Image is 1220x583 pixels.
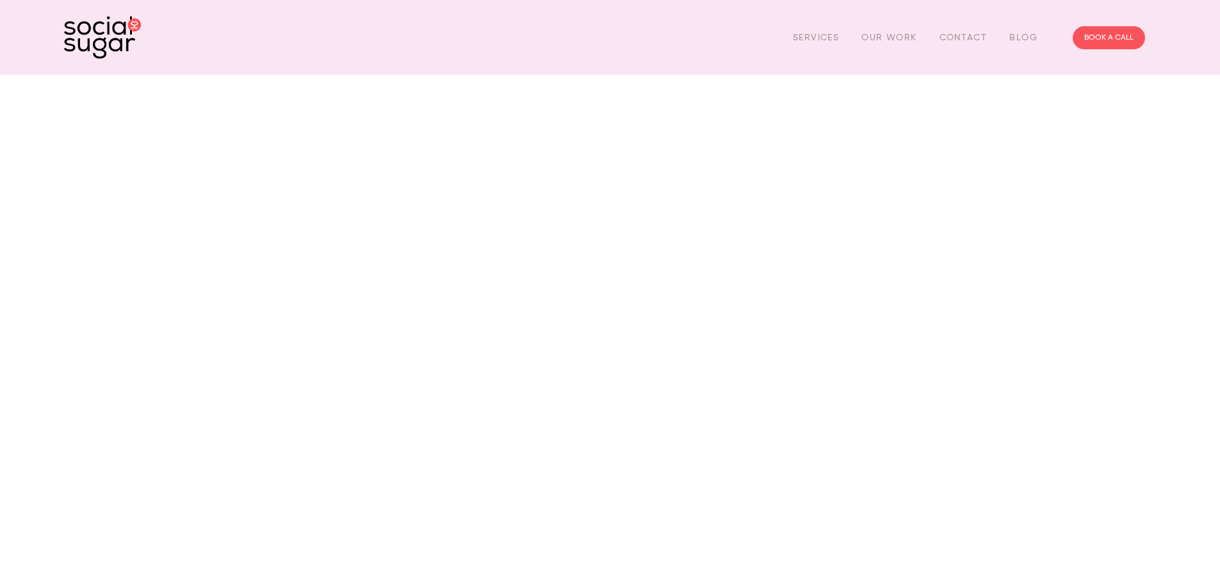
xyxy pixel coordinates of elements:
a: Blog [1009,28,1037,47]
a: BOOK A CALL [1073,26,1145,49]
a: Contact [939,28,988,47]
a: Services [793,28,839,47]
a: Our Work [861,28,916,47]
img: SocialSugar [64,16,141,59]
